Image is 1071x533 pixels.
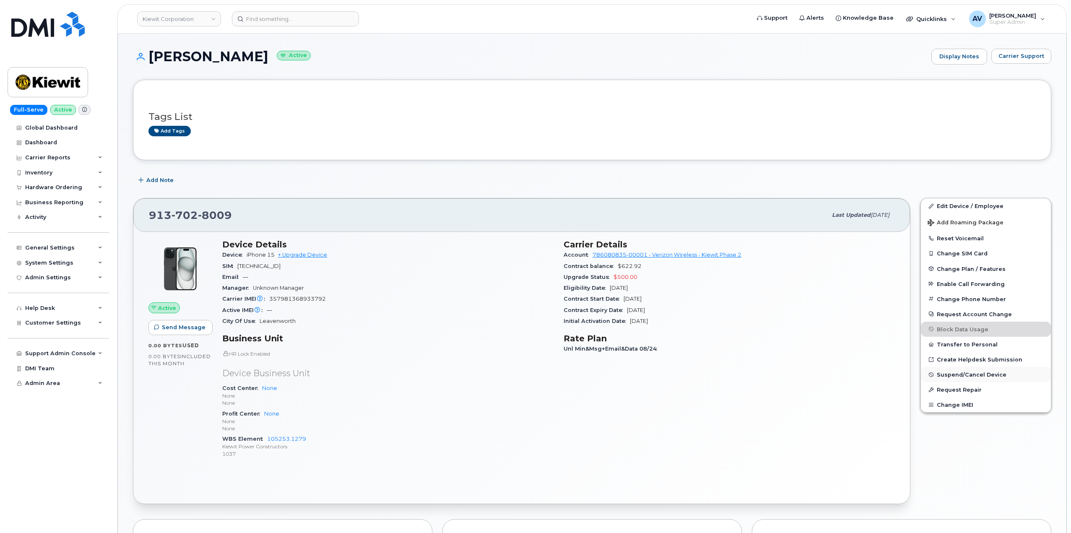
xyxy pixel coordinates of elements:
button: Block Data Usage [921,322,1051,337]
h3: Business Unit [222,333,554,343]
button: Suspend/Cancel Device [921,367,1051,382]
span: Upgrade Status [564,274,613,280]
span: Unknown Manager [253,285,304,291]
span: Contract balance [564,263,618,269]
span: — [243,274,248,280]
span: Eligibility Date [564,285,610,291]
span: Enable Call Forwarding [937,281,1005,287]
iframe: Messenger Launcher [1035,497,1065,527]
span: Active [158,304,176,312]
span: 8009 [198,209,232,221]
button: Change SIM Card [921,246,1051,261]
a: Add tags [148,126,191,136]
button: Change Plan / Features [921,261,1051,276]
button: Add Note [133,173,181,188]
img: iPhone_15_Black.png [155,244,205,294]
button: Change Phone Number [921,291,1051,307]
span: Manager [222,285,253,291]
span: 0.00 Bytes [148,343,182,348]
span: Suspend/Cancel Device [937,372,1006,378]
span: [TECHNICAL_ID] [237,263,281,269]
span: [DATE] [610,285,628,291]
button: Send Message [148,320,213,335]
span: iPhone 15 [247,252,275,258]
a: 105253.1279 [267,436,306,442]
span: Contract Start Date [564,296,624,302]
span: Leavenworth [260,318,296,324]
h3: Tags List [148,112,1036,122]
a: Create Helpdesk Submission [921,352,1051,367]
span: SIM [222,263,237,269]
a: Edit Device / Employee [921,198,1051,213]
p: HR Lock Enabled [222,350,554,357]
button: Reset Voicemail [921,231,1051,246]
h3: Device Details [222,239,554,250]
p: Device Business Unit [222,367,554,380]
p: 1037 [222,450,554,458]
span: Last updated [832,212,871,218]
a: + Upgrade Device [278,252,327,258]
p: None [222,399,554,406]
h3: Rate Plan [564,333,895,343]
span: 0.00 Bytes [148,354,180,359]
p: None [222,392,554,399]
span: Email [222,274,243,280]
span: Cost Center [222,385,262,391]
span: $622.92 [618,263,642,269]
span: [DATE] [624,296,642,302]
span: Carrier IMEI [222,296,269,302]
small: Active [277,51,311,60]
span: Contract Expiry Date [564,307,627,313]
span: Initial Activation Date [564,318,630,324]
a: Display Notes [931,49,987,65]
button: Change IMEI [921,397,1051,412]
button: Request Account Change [921,307,1051,322]
p: Kiewit Power Constructors [222,443,554,450]
a: None [264,411,279,417]
span: Send Message [162,323,205,331]
span: City Of Use [222,318,260,324]
span: Change Plan / Features [937,265,1006,272]
span: Profit Center [222,411,264,417]
span: [DATE] [871,212,889,218]
button: Add Roaming Package [921,213,1051,231]
span: Account [564,252,593,258]
a: 786080835-00001 - Verizon Wireless - Kiewit Phase 2 [593,252,741,258]
button: Carrier Support [991,49,1051,64]
h1: [PERSON_NAME] [133,49,927,64]
span: — [267,307,272,313]
a: None [262,385,277,391]
span: 702 [172,209,198,221]
button: Request Repair [921,382,1051,397]
span: $500.00 [613,274,637,280]
h3: Carrier Details [564,239,895,250]
span: [DATE] [627,307,645,313]
span: Carrier Support [998,52,1044,60]
p: None [222,418,554,425]
span: used [182,342,199,348]
span: Device [222,252,247,258]
button: Enable Call Forwarding [921,276,1051,291]
p: None [222,425,554,432]
span: Add Roaming Package [928,219,1003,227]
button: Transfer to Personal [921,337,1051,352]
span: 913 [149,209,232,221]
span: Unl Min&Msg+Email&Data 08/24 [564,346,661,352]
span: Active IMEI [222,307,267,313]
span: WBS Element [222,436,267,442]
span: 357981368933792 [269,296,326,302]
span: Add Note [146,176,174,184]
span: [DATE] [630,318,648,324]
